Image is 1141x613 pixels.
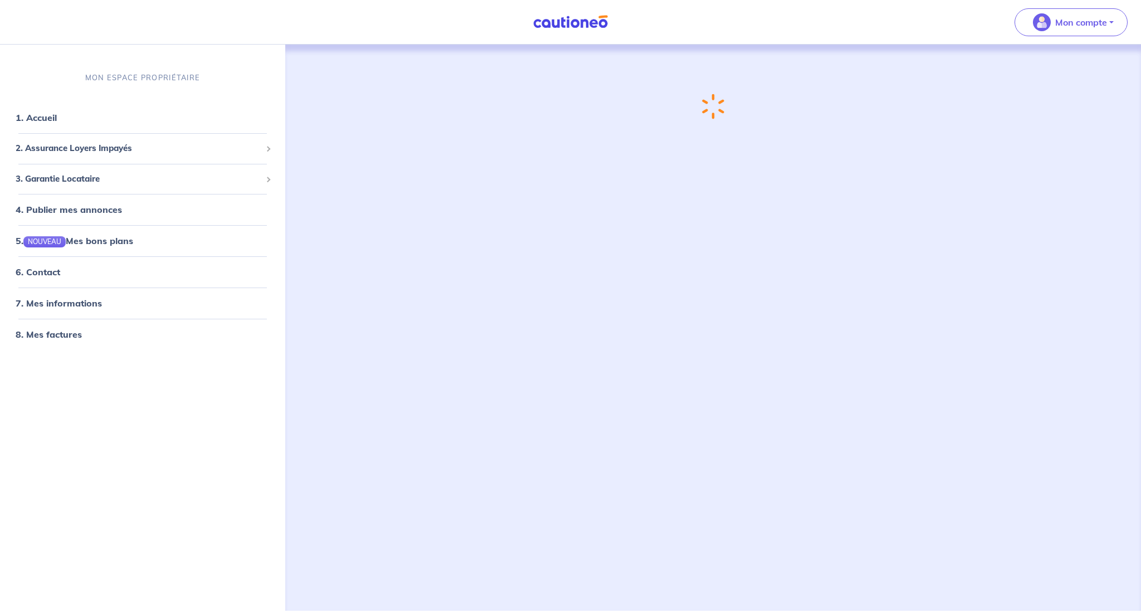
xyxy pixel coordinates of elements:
div: 5.NOUVEAUMes bons plans [4,230,281,252]
span: 2. Assurance Loyers Impayés [16,142,261,155]
div: 1. Accueil [4,106,281,129]
a: 8. Mes factures [16,329,82,340]
div: 3. Garantie Locataire [4,168,281,190]
a: 1. Accueil [16,112,57,123]
a: 5.NOUVEAUMes bons plans [16,235,133,246]
div: 6. Contact [4,261,281,283]
a: 4. Publier mes annonces [16,204,122,215]
span: 3. Garantie Locataire [16,173,261,186]
img: Cautioneo [529,15,612,29]
div: 2. Assurance Loyers Impayés [4,138,281,159]
a: 7. Mes informations [16,298,102,309]
a: 6. Contact [16,266,60,278]
button: illu_account_valid_menu.svgMon compte [1015,8,1128,36]
img: illu_account_valid_menu.svg [1033,13,1051,31]
div: 8. Mes factures [4,323,281,346]
p: Mon compte [1055,16,1107,29]
p: MON ESPACE PROPRIÉTAIRE [85,72,200,83]
div: 7. Mes informations [4,292,281,314]
div: 4. Publier mes annonces [4,198,281,221]
img: loading-spinner [701,93,725,120]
